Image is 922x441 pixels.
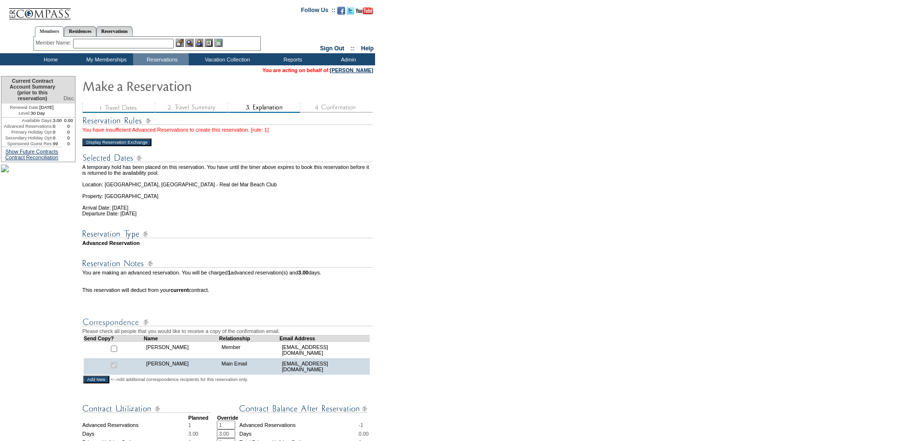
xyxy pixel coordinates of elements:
img: subTtlResRules.gif [82,115,373,127]
input: Display Reservation Exchange [82,138,151,146]
input: Add New [83,376,109,383]
td: You are making an advanced reservation. You will be charged advanced reservation(s) and days. [82,270,374,281]
img: Contract Utilization [82,403,211,415]
td: A temporary hold has been placed on this reservation. You have until the timer above expires to b... [82,164,374,176]
td: 30 Day [1,110,62,118]
img: Reservations [205,39,213,47]
span: You are acting on behalf of: [262,67,373,73]
td: Current Contract Account Summary (prior to this reservation) [1,76,62,104]
td: Advanced Reservation [82,240,374,246]
td: Member [219,341,280,358]
img: sb9.jpg [1,165,9,172]
span: 3.00 [188,431,198,437]
img: Become our fan on Facebook [337,7,345,15]
td: Follow Us :: [301,6,335,17]
td: 0 [53,129,62,135]
td: Advanced Reservations [82,421,188,429]
td: Available Days: [1,118,53,123]
a: [PERSON_NAME] [330,67,373,73]
b: 3.00 [298,270,308,275]
td: [DATE] [1,104,62,110]
a: Sign Out [320,45,344,52]
img: step2_state3.gif [155,103,227,113]
td: Property: [GEOGRAPHIC_DATA] [82,187,374,199]
td: Primary Holiday Opt: [1,129,53,135]
span: -1 [359,422,363,428]
b: 1 [227,270,230,275]
td: [PERSON_NAME] [144,358,219,375]
a: Show Future Contracts [5,149,58,154]
span: Please check all people that you would like to receive a copy of the confirmation email. [82,328,280,334]
a: Reservations [96,26,133,36]
td: 0 [62,141,75,147]
a: Contract Reconciliation [5,154,59,160]
td: Arrival Date: [DATE] [82,199,374,211]
td: Home [22,53,77,65]
td: 3.00 [53,118,62,123]
td: Name [144,335,219,341]
td: [EMAIL_ADDRESS][DOMAIN_NAME] [279,358,370,375]
img: Make Reservation [82,76,276,95]
img: step3_state2.gif [227,103,300,113]
img: Reservation Notes [82,258,373,270]
a: Help [361,45,374,52]
img: b_edit.gif [176,39,184,47]
td: Relationship [219,335,280,341]
div: Member Name: [36,39,73,47]
td: Secondary Holiday Opt: [1,135,53,141]
span: 0.00 [359,431,369,437]
span: Renewal Date: [10,105,39,110]
img: Subscribe to our YouTube Channel [356,7,373,15]
img: step1_state3.gif [82,103,155,113]
td: 0.00 [62,118,75,123]
td: This reservation will deduct from your contract. [82,287,374,293]
a: Subscribe to our YouTube Channel [356,10,373,15]
a: Become our fan on Facebook [337,10,345,15]
td: 0 [62,123,75,129]
td: 99 [53,141,62,147]
td: Sponsored Guest Res: [1,141,53,147]
span: 1 [188,422,191,428]
td: Location: [GEOGRAPHIC_DATA], [GEOGRAPHIC_DATA] - Real del Mar Beach Club [82,176,374,187]
img: Contract Balance After Reservation [239,403,367,415]
a: Members [35,26,64,37]
b: current [170,287,189,293]
td: Send Copy? [84,335,144,341]
img: Impersonate [195,39,203,47]
td: 0 [62,129,75,135]
img: View [185,39,194,47]
img: Follow us on Twitter [347,7,354,15]
img: Reservation Type [82,228,373,240]
div: You have insufficient Advanced Reservations to create this reservation. [rule: 1] [82,127,374,133]
span: Disc. [63,95,75,101]
td: Advanced Reservations: [1,123,53,129]
span: :: [351,45,355,52]
td: Departure Date: [DATE] [82,211,374,216]
td: Vacation Collection [189,53,264,65]
td: Main Email [219,358,280,375]
td: Days [239,429,358,438]
td: Days [82,429,188,438]
strong: Planned [188,415,208,421]
td: Advanced Reservations [239,421,358,429]
td: [PERSON_NAME] [144,341,219,358]
a: Residences [64,26,96,36]
span: <--Add additional correspondence recipients for this reservation only. [111,377,248,382]
img: b_calculator.gif [214,39,223,47]
td: Email Address [279,335,370,341]
td: 0 [53,123,62,129]
strong: Override [217,415,238,421]
td: Reports [264,53,319,65]
span: Level: [18,110,30,116]
td: 0 [53,135,62,141]
td: 0 [62,135,75,141]
img: Reservation Dates [82,152,373,164]
td: My Memberships [77,53,133,65]
td: Reservations [133,53,189,65]
td: [EMAIL_ADDRESS][DOMAIN_NAME] [279,341,370,358]
a: Follow us on Twitter [347,10,354,15]
img: step4_state1.gif [300,103,373,113]
td: Admin [319,53,375,65]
